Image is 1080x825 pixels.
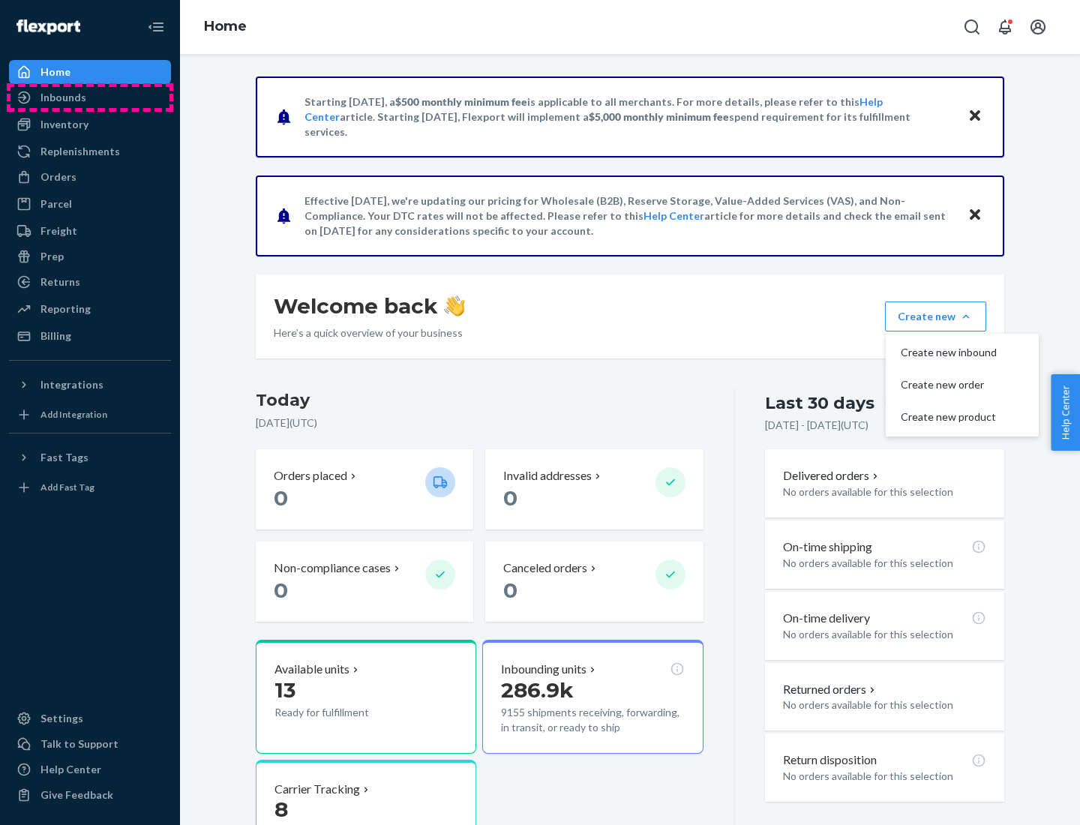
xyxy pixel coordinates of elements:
[889,369,1036,401] button: Create new order
[9,192,171,216] a: Parcel
[889,337,1036,369] button: Create new inbound
[274,292,465,319] h1: Welcome back
[40,301,91,316] div: Reporting
[9,85,171,109] a: Inbounds
[783,467,881,484] button: Delivered orders
[40,377,103,392] div: Integrations
[274,705,413,720] p: Ready for fulfillment
[485,541,703,622] button: Canceled orders 0
[40,169,76,184] div: Orders
[395,95,527,108] span: $500 monthly minimum fee
[304,193,953,238] p: Effective [DATE], we're updating our pricing for Wholesale (B2B), Reserve Storage, Value-Added Se...
[204,18,247,34] a: Home
[783,484,986,499] p: No orders available for this selection
[274,796,288,822] span: 8
[1051,374,1080,451] button: Help Center
[256,640,476,754] button: Available units13Ready for fulfillment
[9,732,171,756] a: Talk to Support
[256,388,703,412] h3: Today
[901,412,997,422] span: Create new product
[40,450,88,465] div: Fast Tags
[40,144,120,159] div: Replenishments
[274,661,349,678] p: Available units
[274,577,288,603] span: 0
[9,757,171,781] a: Help Center
[40,90,86,105] div: Inbounds
[40,249,64,264] div: Prep
[765,391,874,415] div: Last 30 days
[40,64,70,79] div: Home
[40,196,72,211] div: Parcel
[274,559,391,577] p: Non-compliance cases
[274,325,465,340] p: Here’s a quick overview of your business
[501,677,574,703] span: 286.9k
[783,627,986,642] p: No orders available for this selection
[503,485,517,511] span: 0
[965,205,985,226] button: Close
[783,538,872,556] p: On-time shipping
[40,481,94,493] div: Add Fast Tag
[9,706,171,730] a: Settings
[990,12,1020,42] button: Open notifications
[783,681,878,698] button: Returned orders
[9,270,171,294] a: Returns
[9,403,171,427] a: Add Integration
[16,19,80,34] img: Flexport logo
[40,736,118,751] div: Talk to Support
[192,5,259,49] ol: breadcrumbs
[503,467,592,484] p: Invalid addresses
[783,697,986,712] p: No orders available for this selection
[501,705,684,735] p: 9155 shipments receiving, forwarding, in transit, or ready to ship
[274,467,347,484] p: Orders placed
[503,577,517,603] span: 0
[783,556,986,571] p: No orders available for this selection
[783,769,986,784] p: No orders available for this selection
[40,274,80,289] div: Returns
[256,449,473,529] button: Orders placed 0
[643,209,704,222] a: Help Center
[9,373,171,397] button: Integrations
[40,328,71,343] div: Billing
[40,762,101,777] div: Help Center
[40,117,88,132] div: Inventory
[485,449,703,529] button: Invalid addresses 0
[444,295,465,316] img: hand-wave emoji
[274,485,288,511] span: 0
[9,60,171,84] a: Home
[40,408,107,421] div: Add Integration
[765,418,868,433] p: [DATE] - [DATE] ( UTC )
[40,223,77,238] div: Freight
[1023,12,1053,42] button: Open account menu
[9,445,171,469] button: Fast Tags
[783,610,870,627] p: On-time delivery
[901,379,997,390] span: Create new order
[40,787,113,802] div: Give Feedback
[274,781,360,798] p: Carrier Tracking
[274,677,295,703] span: 13
[256,415,703,430] p: [DATE] ( UTC )
[9,244,171,268] a: Prep
[9,783,171,807] button: Give Feedback
[783,751,877,769] p: Return disposition
[256,541,473,622] button: Non-compliance cases 0
[589,110,729,123] span: $5,000 monthly minimum fee
[304,94,953,139] p: Starting [DATE], a is applicable to all merchants. For more details, please refer to this article...
[9,219,171,243] a: Freight
[965,106,985,127] button: Close
[885,301,986,331] button: Create newCreate new inboundCreate new orderCreate new product
[889,401,1036,433] button: Create new product
[901,347,997,358] span: Create new inbound
[501,661,586,678] p: Inbounding units
[503,559,587,577] p: Canceled orders
[9,324,171,348] a: Billing
[9,475,171,499] a: Add Fast Tag
[9,139,171,163] a: Replenishments
[482,640,703,754] button: Inbounding units286.9k9155 shipments receiving, forwarding, in transit, or ready to ship
[957,12,987,42] button: Open Search Box
[9,297,171,321] a: Reporting
[141,12,171,42] button: Close Navigation
[40,711,83,726] div: Settings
